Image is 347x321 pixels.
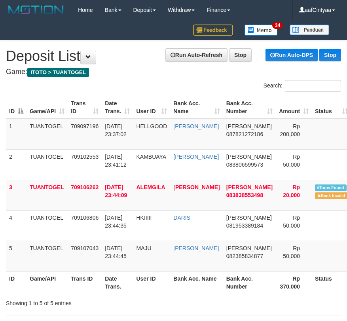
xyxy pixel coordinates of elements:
h1: Deposit List [6,48,341,64]
span: [DATE] 23:44:35 [105,215,127,229]
th: ID [6,271,27,294]
span: Copy 081953389184 to clipboard [226,222,263,229]
input: Search: [285,80,341,92]
th: Bank Acc. Name [170,271,223,294]
td: TUANTOGEL [27,180,68,210]
span: Copy 083806599573 to clipboard [226,161,263,168]
span: ALEMGILA [136,184,165,190]
span: MAJU [136,245,151,251]
th: Bank Acc. Number: activate to sort column ascending [223,96,276,119]
img: Feedback.jpg [193,25,233,36]
th: ID: activate to sort column descending [6,96,27,119]
td: 5 [6,241,27,271]
span: KAMBUAYA [136,154,166,160]
td: TUANTOGEL [27,241,68,271]
span: [DATE] 23:44:09 [105,184,127,198]
span: [PERSON_NAME] [226,184,273,190]
span: [PERSON_NAME] [226,154,272,160]
th: Bank Acc. Name: activate to sort column ascending [170,96,223,119]
th: Date Trans. [102,271,133,294]
td: 4 [6,210,27,241]
img: Button%20Memo.svg [245,25,278,36]
span: 709097196 [71,123,99,129]
th: Bank Acc. Number [223,271,276,294]
span: [PERSON_NAME] [226,245,272,251]
span: 709107043 [71,245,99,251]
a: [PERSON_NAME] [173,123,219,129]
span: [PERSON_NAME] [226,215,272,221]
td: 1 [6,119,27,150]
span: 709102553 [71,154,99,160]
span: [DATE] 23:37:02 [105,123,127,137]
span: HELLGOOD [136,123,167,129]
span: 709106262 [71,184,99,190]
span: Rp 50,000 [283,245,300,259]
span: Rp 50,000 [283,154,300,168]
th: Game/API: activate to sort column ascending [27,96,68,119]
th: Trans ID: activate to sort column ascending [68,96,102,119]
th: Trans ID [68,271,102,294]
td: TUANTOGEL [27,210,68,241]
span: HKIIIII [136,215,152,221]
th: User ID: activate to sort column ascending [133,96,170,119]
span: Rp 200,000 [280,123,300,137]
a: [PERSON_NAME] [173,154,219,160]
td: TUANTOGEL [27,149,68,180]
th: Rp 370.000 [276,271,312,294]
a: 34 [239,20,284,40]
span: Rp 20,000 [283,184,300,198]
th: User ID [133,271,170,294]
span: [PERSON_NAME] [226,123,272,129]
a: Run Auto-Refresh [165,48,228,62]
a: [PERSON_NAME] [173,245,219,251]
span: Similar transaction found [315,184,347,191]
a: Stop [319,49,341,61]
a: [PERSON_NAME] [173,184,220,190]
a: DARIS [173,215,190,221]
img: MOTION_logo.png [6,4,66,16]
span: ITOTO > TUANTOGEL [27,68,89,77]
div: Showing 1 to 5 of 5 entries [6,296,138,307]
th: Amount: activate to sort column ascending [276,96,312,119]
span: [DATE] 23:44:45 [105,245,127,259]
span: Copy 087821272186 to clipboard [226,131,263,137]
span: 709106806 [71,215,99,221]
span: 34 [272,22,283,29]
td: 2 [6,149,27,180]
a: Stop [229,48,252,62]
th: Date Trans.: activate to sort column ascending [102,96,133,119]
h4: Game: [6,68,341,76]
span: [DATE] 23:41:12 [105,154,127,168]
span: Copy 083838553498 to clipboard [226,192,263,198]
a: Run Auto-DPS [265,49,318,61]
label: Search: [264,80,341,92]
img: panduan.png [290,25,329,35]
td: 3 [6,180,27,210]
span: Copy 082385834877 to clipboard [226,253,263,259]
td: TUANTOGEL [27,119,68,150]
th: Game/API [27,271,68,294]
span: Rp 50,000 [283,215,300,229]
